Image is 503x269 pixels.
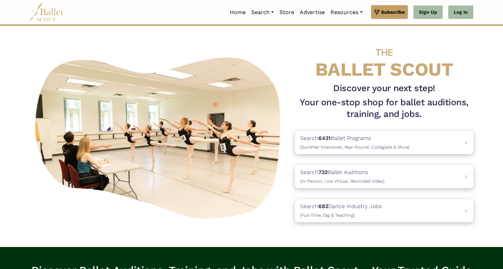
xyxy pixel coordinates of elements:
h1: Your one-stop shop for ballet auditions, training, and jobs. [295,97,473,120]
a: Advertise [297,5,328,20]
span: THE [376,47,393,58]
span: > [464,139,468,146]
a: Search [248,5,277,20]
a: Search682Dance Industry Jobs(Full-Time, Gig & Teaching) > [295,199,473,222]
a: Resources [328,5,365,20]
span: > [464,207,468,214]
a: Search6431Ballet Programs(Summer Intensives, Year-Round, Collegiate & More)> [295,131,473,154]
span: > [464,173,468,180]
b: 732 [318,169,328,175]
img: A group of ballerinas talking to each other in a ballet studio [30,50,289,223]
span: (Full-Time, Gig & Teaching) [300,213,355,218]
b: 682 [318,203,328,209]
span: (Summer Intensives, Year-Round, Collegiate & More) [300,144,409,150]
b: 6431 [318,135,331,141]
a: Sign Up [413,6,443,19]
p: Search Ballet Programs [300,134,409,151]
span: Subscribe [381,8,405,16]
img: gem.svg [374,8,380,16]
p: Search Dance Industry Jobs [300,202,382,219]
h3: Discover your next step! [295,83,473,94]
p: Search Ballet Auditions [300,168,384,185]
a: Search732Ballet Auditions(In-Person, Live Virtual, Recorded Video) > [295,165,473,188]
a: Store [277,5,297,20]
span: (In-Person, Live Virtual, Recorded Video) [300,179,384,184]
a: Home [227,5,248,20]
a: Log In [448,6,473,19]
a: Subscribe [371,5,408,19]
h4: BALLET SCOUT [295,40,473,80]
